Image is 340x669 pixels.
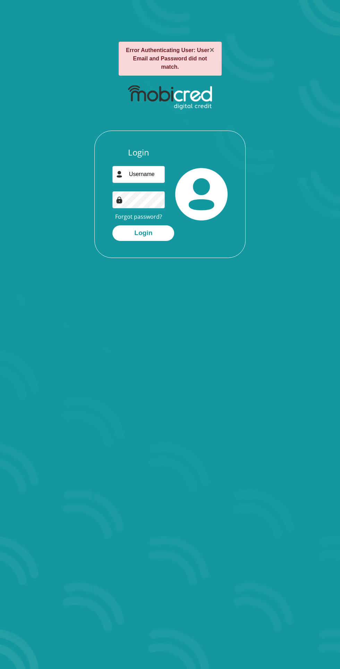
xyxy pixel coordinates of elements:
[115,213,162,220] a: Forgot password?
[112,166,165,183] input: Username
[116,171,123,178] img: user-icon image
[116,196,123,203] img: Image
[210,46,214,54] button: ×
[128,85,212,110] img: mobicred logo
[126,47,209,70] strong: Error Authenticating User: User Email and Password did not match.
[112,225,174,241] button: Login
[112,148,165,158] h3: Login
